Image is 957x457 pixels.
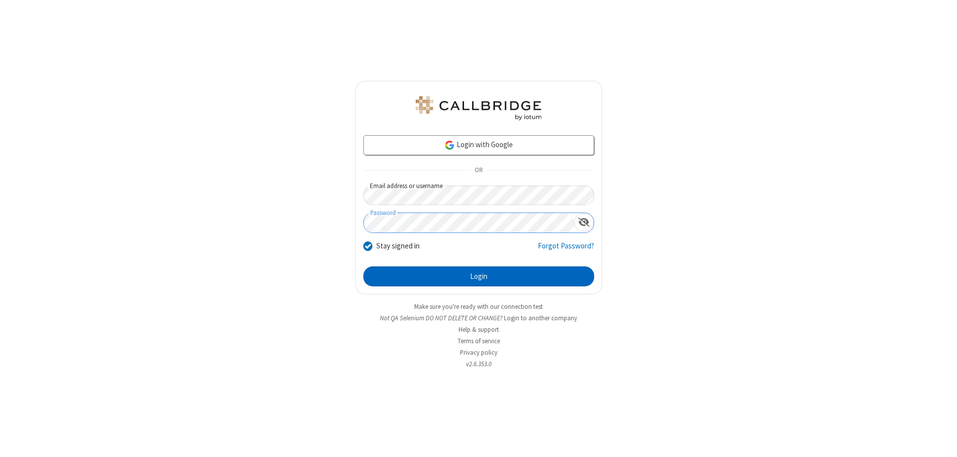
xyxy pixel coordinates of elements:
input: Password [364,213,574,232]
label: Stay signed in [376,240,420,252]
a: Terms of service [458,337,500,345]
li: Not QA Selenium DO NOT DELETE OR CHANGE? [355,313,602,323]
button: Login to another company [504,313,577,323]
img: QA Selenium DO NOT DELETE OR CHANGE [414,96,543,120]
input: Email address or username [363,186,594,205]
div: Show password [574,213,594,231]
a: Make sure you're ready with our connection test [414,302,543,311]
span: OR [471,164,486,178]
a: Forgot Password? [538,240,594,259]
button: Login [363,266,594,286]
a: Privacy policy [460,348,497,357]
a: Help & support [459,325,499,334]
li: v2.6.353.0 [355,359,602,369]
a: Login with Google [363,135,594,155]
img: google-icon.png [444,140,455,151]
